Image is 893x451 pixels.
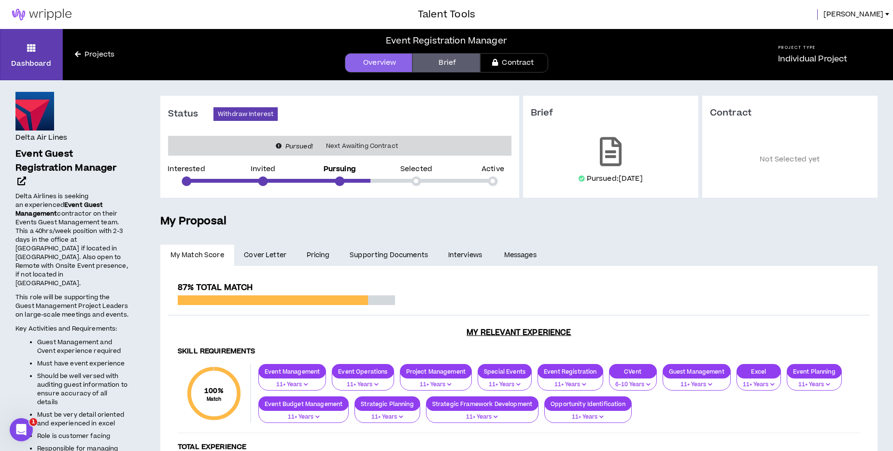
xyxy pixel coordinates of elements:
button: 11+ Years [258,405,349,423]
h3: My Relevant Experience [168,328,870,337]
small: Match [204,396,224,403]
h5: My Proposal [160,213,878,230]
p: Strategic Framework Development [426,400,538,407]
a: Pricing [297,245,340,266]
span: [PERSON_NAME] [823,9,883,20]
span: Key Activities and Requirements: [15,324,117,333]
p: Event Budget Management [259,400,348,407]
span: Cover Letter [244,250,286,261]
p: Event Planning [787,368,841,375]
p: Excel [737,368,780,375]
p: 11+ Years [793,380,836,389]
button: Withdraw Interest [213,107,278,121]
p: 11+ Years [406,380,466,389]
button: 11+ Years [400,372,472,391]
p: 11+ Years [265,380,320,389]
p: Individual Project [778,53,848,65]
h3: Brief [531,107,691,119]
button: 11+ Years [544,405,632,423]
span: Next Awaiting Contract [320,141,404,151]
p: Event Management [259,368,326,375]
p: Opportunity Identification [545,400,631,407]
p: Invited [251,166,275,173]
i: Pursued! [285,142,313,151]
span: Must be very detail oriented and experienced in excel [37,410,124,428]
span: Event Guest Registration Manager [15,147,117,175]
p: 11+ Years [265,413,342,422]
a: Brief [412,53,480,73]
span: Guest Management and Cvent experience required [37,338,121,355]
a: Supporting Documents [340,245,438,266]
span: Role is customer facing [37,432,110,440]
div: Event Registration Manager [386,34,507,47]
span: 100 % [204,386,224,396]
p: 11+ Years [743,380,775,389]
p: 11+ Years [432,413,532,422]
strong: Event Guest Management [15,201,103,218]
p: Project Management [400,368,472,375]
button: 11+ Years [354,405,420,423]
button: 11+ Years [787,372,842,391]
h3: Contract [710,107,870,119]
span: contractor on their Events Guest Management team. This a 40hrs/week position with 2-3 days in the... [15,209,128,288]
a: Contract [480,53,548,73]
p: 6-10 Years [615,380,651,389]
span: Should be well versed with auditing guest information to ensure accuracy of all details [37,372,128,407]
p: Active [482,166,504,173]
button: 11+ Years [258,372,326,391]
p: 11+ Years [361,413,414,422]
a: My Match Score [160,245,234,266]
h4: Skill Requirements [178,347,860,356]
a: Messages [494,245,549,266]
h5: Project Type [778,44,848,51]
button: 11+ Years [737,372,781,391]
p: 11+ Years [338,380,387,389]
p: Pursued: [DATE] [587,174,643,184]
p: Special Events [478,368,531,375]
p: Pursuing [324,166,356,173]
h3: Talent Tools [418,7,475,22]
p: 11+ Years [669,380,724,389]
button: 11+ Years [663,372,731,391]
p: 11+ Years [551,413,625,422]
p: 11+ Years [544,380,597,389]
button: 6-10 Years [609,372,657,391]
a: Interviews [438,245,494,266]
p: Guest Management [663,368,730,375]
p: 11+ Years [484,380,525,389]
span: Must have event experience [37,359,125,368]
iframe: Intercom live chat [10,418,33,441]
h3: Status [168,108,213,120]
p: Interested [168,166,205,173]
p: Event Registration [538,368,603,375]
p: CVent [610,368,656,375]
p: Selected [400,166,432,173]
button: 11+ Years [332,372,394,391]
span: 87% Total Match [178,282,253,293]
a: Event Guest Registration Manager [15,147,129,189]
span: 1 [29,418,37,426]
button: 11+ Years [538,372,603,391]
p: Event Operations [332,368,393,375]
h4: Delta Air Lines [15,132,67,143]
a: Overview [345,53,412,73]
p: Not Selected yet [710,133,870,186]
span: This role will be supporting the Guest Management Project Leaders on large-scale meetings and eve... [15,293,128,319]
a: Projects [63,49,127,60]
p: Dashboard [11,58,51,69]
button: 11+ Years [426,405,539,423]
span: Delta Airlines is seeking an experienced [15,192,89,209]
button: 11+ Years [478,372,532,391]
p: Strategic Planning [355,400,420,407]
